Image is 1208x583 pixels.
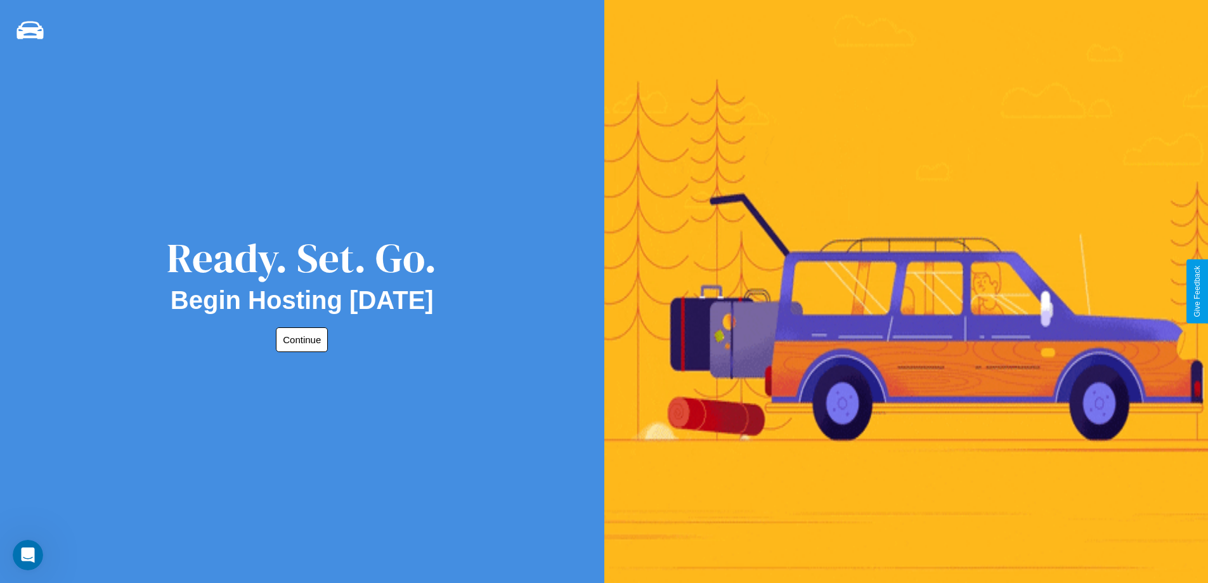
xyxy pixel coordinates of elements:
button: Continue [276,327,328,352]
iframe: Intercom live chat [13,540,43,570]
div: Give Feedback [1193,266,1202,317]
h2: Begin Hosting [DATE] [171,286,434,315]
div: Ready. Set. Go. [167,230,437,286]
